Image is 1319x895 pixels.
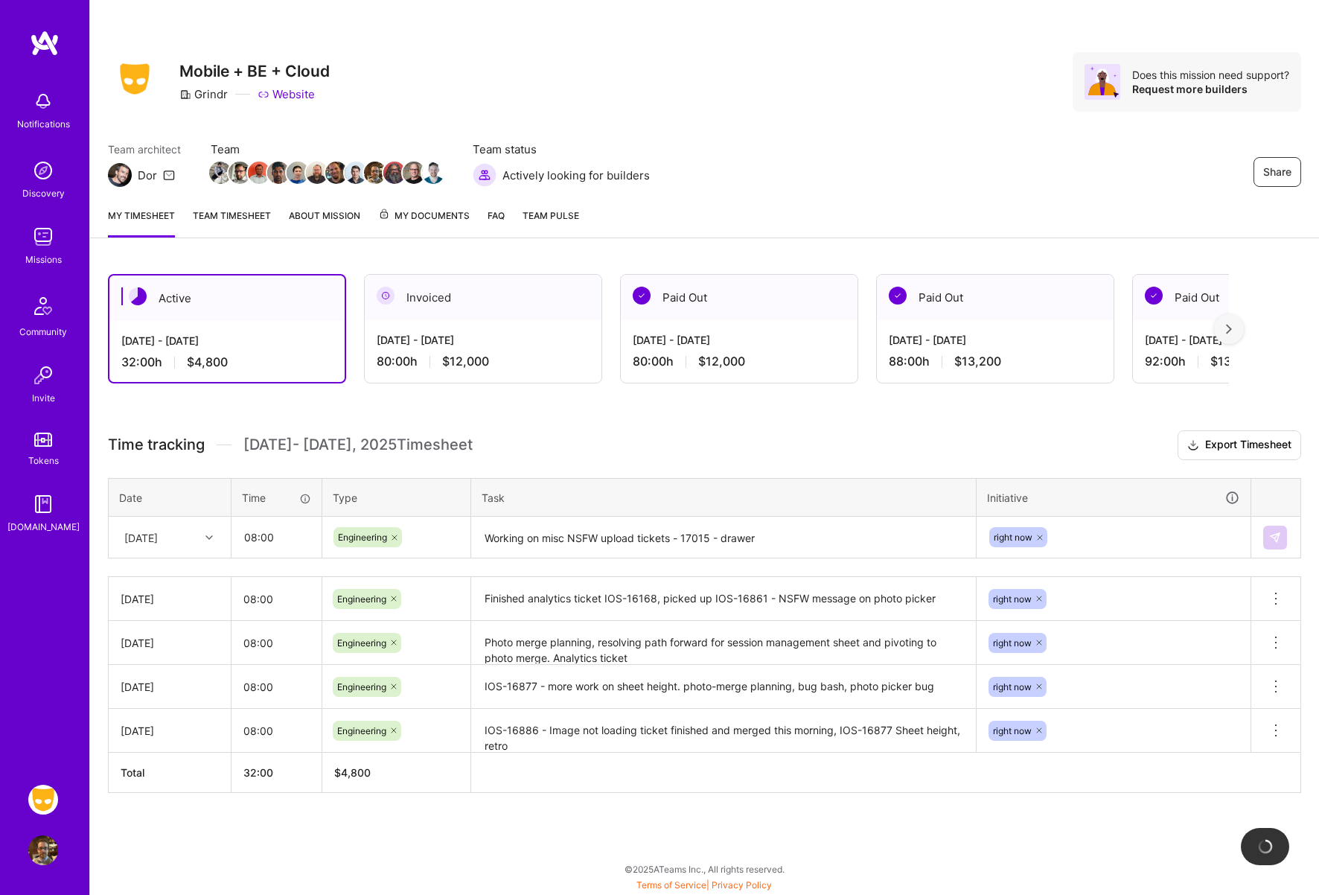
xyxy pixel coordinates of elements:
span: | [636,879,772,891]
div: Community [19,324,67,340]
div: Initiative [987,489,1240,506]
img: Team Member Avatar [248,162,270,184]
a: Team Pulse [523,208,579,238]
textarea: IOS-16877 - more work on sheet height. photo-merge planning, bug bash, photo picker bug [473,666,974,707]
a: Team Member Avatar [365,160,385,185]
a: Team Member Avatar [327,160,346,185]
span: Engineering [338,532,387,543]
img: Team Member Avatar [229,162,251,184]
img: Actively looking for builders [473,163,496,187]
a: User Avatar [25,835,62,865]
div: 80:00 h [377,354,590,369]
img: discovery [28,156,58,185]
span: right now [994,532,1032,543]
textarea: Finished analytics ticket IOS-16168, picked up IOS-16861 - NSFW message on photo picker [473,579,974,620]
span: Engineering [337,593,386,605]
a: Team Member Avatar [346,160,365,185]
h3: Mobile + BE + Cloud [179,62,330,80]
div: Active [109,275,345,321]
div: Dor [138,168,157,183]
i: icon CompanyGray [179,89,191,101]
img: Team Member Avatar [209,162,231,184]
span: Engineering [337,637,386,649]
th: Task [471,478,977,517]
span: Share [1263,165,1291,179]
img: loading [1258,839,1273,854]
div: [DATE] [121,591,219,607]
th: 32:00 [231,753,322,793]
div: Discovery [22,185,65,201]
span: $13,800 [1210,354,1257,369]
img: Active [129,287,147,305]
img: Team Member Avatar [403,162,425,184]
div: [DATE] - [DATE] [121,333,333,348]
img: User Avatar [28,835,58,865]
img: Grindr: Mobile + BE + Cloud [28,785,58,815]
img: Community [25,288,61,324]
a: Privacy Policy [712,879,772,891]
img: Team Member Avatar [364,162,386,184]
div: Notifications [17,116,70,132]
th: Type [322,478,471,517]
img: Team Member Avatar [383,162,406,184]
div: [DATE] [121,679,219,695]
span: $ 4,800 [334,766,371,779]
a: FAQ [488,208,505,238]
a: My timesheet [108,208,175,238]
span: Actively looking for builders [502,168,650,183]
th: Date [109,478,231,517]
span: Team [211,141,443,157]
div: [DATE] [121,635,219,651]
img: Team Member Avatar [422,162,444,184]
img: Company Logo [108,59,162,99]
span: Engineering [337,681,386,692]
i: icon Mail [163,169,175,181]
input: HH:MM [231,667,322,707]
img: Paid Out [1145,287,1163,305]
span: My Documents [378,208,470,224]
a: Team Member Avatar [269,160,288,185]
div: null [1263,526,1288,550]
img: teamwork [28,222,58,252]
input: HH:MM [231,711,322,751]
img: Paid Out [633,287,651,305]
div: Time [242,490,311,506]
div: Grindr [179,86,228,102]
a: Team Member Avatar [424,160,443,185]
div: [DATE] - [DATE] [889,332,1102,348]
textarea: IOS-16886 - Image not loading ticket finished and merged this morning, IOS-16877 Sheet height, retro [473,710,974,751]
div: [DOMAIN_NAME] [7,519,80,535]
img: Submit [1269,532,1281,544]
div: [DATE] - [DATE] [377,332,590,348]
img: Team Member Avatar [345,162,367,184]
a: Team Member Avatar [307,160,327,185]
span: right now [993,681,1032,692]
a: Team Member Avatar [230,160,249,185]
div: Does this mission need support? [1132,68,1289,82]
input: HH:MM [231,579,322,619]
div: 88:00 h [889,354,1102,369]
div: Request more builders [1132,82,1289,96]
span: right now [993,725,1032,736]
span: right now [993,637,1032,649]
a: Website [258,86,315,102]
img: Invoiced [377,287,395,305]
span: $13,200 [954,354,1001,369]
button: Share [1253,157,1301,187]
div: Invoiced [365,275,601,320]
span: Engineering [337,725,386,736]
div: 80:00 h [633,354,846,369]
div: [DATE] [124,529,158,545]
div: [DATE] - [DATE] [633,332,846,348]
span: $12,000 [698,354,745,369]
input: HH:MM [231,623,322,663]
div: © 2025 ATeams Inc., All rights reserved. [89,850,1319,888]
img: guide book [28,489,58,519]
a: Team Member Avatar [211,160,230,185]
img: Paid Out [889,287,907,305]
span: $12,000 [442,354,489,369]
img: Avatar [1085,64,1120,100]
div: [DATE] [121,723,219,739]
a: My Documents [378,208,470,238]
i: icon Chevron [205,534,213,541]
